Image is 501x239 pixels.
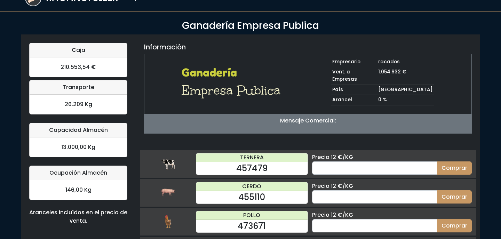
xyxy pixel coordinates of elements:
[196,182,308,191] div: CERDO
[196,220,308,232] div: 473671
[30,123,127,137] div: Capacidad Almacén
[437,161,472,175] button: Comprar
[377,57,434,67] td: racados
[312,153,472,161] div: Precio 12 €/KG
[196,211,308,220] div: POLLO
[30,80,127,95] div: Transporte
[331,57,377,67] td: Empresario
[144,117,471,125] p: Mensaje Comercial:
[161,186,175,200] img: cerdo.png
[30,95,127,114] div: 26.209 Kg
[312,211,472,219] div: Precio 12 €/KG
[331,85,377,95] td: País
[377,67,434,85] td: 1.054.632 €
[331,95,377,105] td: Arancel
[30,137,127,157] div: 13.000,00 Kg
[182,66,285,79] h2: Ganadería
[182,82,285,99] h1: Empresa Publica
[312,182,472,190] div: Precio 12 €/KG
[161,157,175,171] img: ternera.png
[377,85,434,95] td: [GEOGRAPHIC_DATA]
[161,215,175,229] img: pollo.png
[196,191,308,204] div: 455110
[30,43,127,57] div: Caja
[437,219,472,232] button: Comprar
[196,162,308,175] div: 457479
[377,95,434,105] td: 0 %
[25,20,476,32] h3: Ganadería Empresa Publica
[331,67,377,85] td: Vent. a Empresas
[144,43,186,51] h5: Información
[437,190,472,204] button: Comprar
[30,57,127,77] div: 210.553,54 €
[30,166,127,180] div: Ocupación Almacén
[29,208,127,225] div: Aranceles incluídos en el precio de venta.
[196,153,308,162] div: TERNERA
[30,180,127,200] div: 146,00 Kg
